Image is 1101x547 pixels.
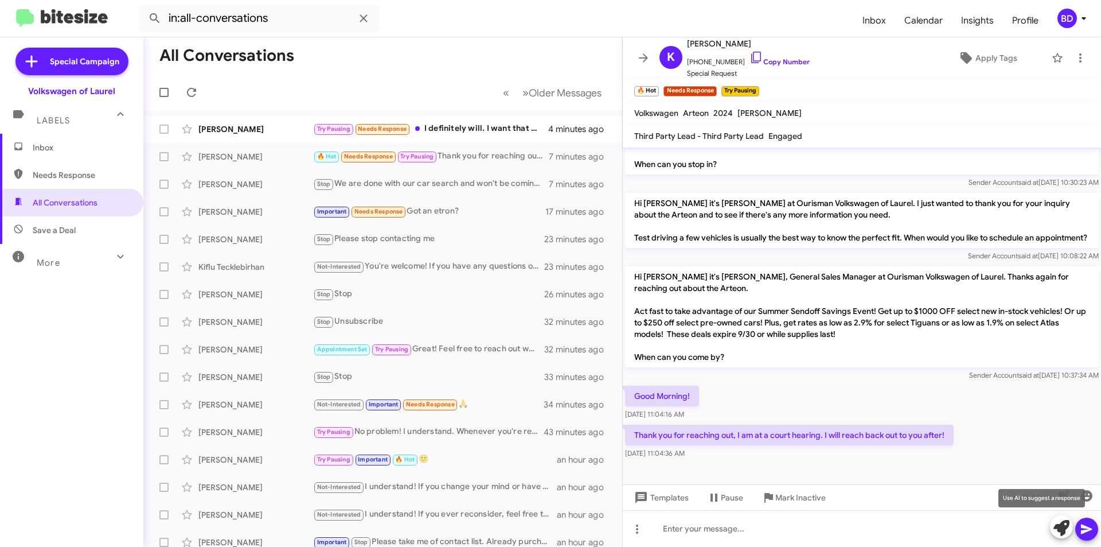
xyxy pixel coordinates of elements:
div: [PERSON_NAME] [198,482,313,493]
span: K [667,48,675,67]
button: Pause [698,487,752,508]
div: 🙂 [313,453,557,466]
span: [PERSON_NAME] [687,37,810,51]
span: Important [369,401,399,408]
span: Sender Account [DATE] 10:37:34 AM [969,371,1099,379]
div: [PERSON_NAME] [198,289,313,300]
span: [DATE] 11:04:36 AM [625,449,685,457]
div: BD [1057,9,1077,28]
span: Stop [317,235,331,243]
div: Unsubscribe [313,315,544,328]
div: I understand! If you change your mind or have any other questions, feel free to reach out. We’d l... [313,480,557,494]
span: Try Pausing [317,125,350,133]
button: Apply Tags [928,48,1046,68]
span: Needs Response [33,169,130,181]
span: Apply Tags [975,48,1017,68]
span: Not-Interested [317,263,361,270]
span: All Conversations [33,197,97,208]
span: [PHONE_NUMBER] [687,51,810,68]
a: Copy Number [749,57,810,66]
button: BD [1048,9,1088,28]
span: Try Pausing [317,428,350,436]
div: Please stop contacting me [313,232,544,246]
button: Mark Inactive [752,487,835,508]
div: 26 minutes ago [544,289,613,300]
span: Special Campaign [50,56,119,67]
span: « [503,86,509,100]
div: Thank you for reaching out, I am at a court hearing. I will reach back out to you after! [313,150,549,163]
div: 7 minutes ago [549,179,613,190]
span: Volkswagen [634,108,678,118]
span: said at [1018,178,1038,187]
div: I definitely will. I want that Atlas! lol [313,122,548,135]
a: Insights [952,4,1003,37]
span: Needs Response [358,125,407,133]
div: Stop [313,288,544,301]
div: [PERSON_NAME] [198,179,313,190]
div: [PERSON_NAME] [198,123,313,135]
span: Save a Deal [33,224,76,236]
span: Not-Interested [317,401,361,408]
div: [PERSON_NAME] [198,206,313,218]
div: [PERSON_NAME] [198,371,313,383]
div: Great! Feel free to reach out whenever you're ready. Looking forward to helping you with your veh... [313,343,544,356]
a: Special Campaign [15,48,128,75]
div: [PERSON_NAME] [198,316,313,328]
div: Stop [313,370,544,383]
button: Next [516,81,608,104]
span: said at [1018,251,1038,260]
span: Stop [354,538,368,546]
span: Important [317,538,347,546]
div: 23 minutes ago [544,234,613,245]
span: Try Pausing [400,153,434,160]
span: Labels [37,115,70,126]
div: [PERSON_NAME] [198,151,313,162]
a: Profile [1003,4,1048,37]
div: 33 minutes ago [544,371,613,383]
span: Not-Interested [317,483,361,491]
span: Arteon [683,108,709,118]
div: Volkswagen of Laurel [28,86,115,97]
p: Good Morning! [625,386,699,406]
div: 🙏 [313,398,544,411]
div: 17 minutes ago [545,206,613,218]
span: Sender Account [DATE] 10:30:23 AM [969,178,1099,187]
div: an hour ago [557,454,613,465]
span: Try Pausing [375,346,408,353]
span: Appointment Set [317,346,368,353]
span: Stop [317,290,331,298]
div: No problem! I understand. Whenever you're ready, we can schedule a convenient time for you to com... [313,425,544,439]
div: 34 minutes ago [544,399,613,410]
span: » [522,86,529,100]
div: 23 minutes ago [544,261,613,273]
span: Third Party Lead - Third Party Lead [634,131,764,141]
span: More [37,258,60,268]
div: 7 minutes ago [549,151,613,162]
button: Previous [496,81,516,104]
span: said at [1019,371,1039,379]
div: Kiflu Tecklebirhan [198,261,313,273]
small: Needs Response [663,86,716,96]
span: Stop [317,318,331,325]
a: Inbox [853,4,895,37]
div: [PERSON_NAME] [198,399,313,410]
span: Needs Response [344,153,393,160]
span: Stop [317,373,331,381]
div: 32 minutes ago [544,344,613,355]
div: 32 minutes ago [544,316,613,328]
button: Templates [623,487,698,508]
span: Important [358,456,388,463]
span: Try Pausing [317,456,350,463]
span: Not-Interested [317,511,361,518]
span: Older Messages [529,87,602,99]
p: Thank you for reaching out, I am at a court hearing. I will reach back out to you after! [625,425,954,445]
div: [PERSON_NAME] [198,454,313,465]
nav: Page navigation example [497,81,608,104]
div: [PERSON_NAME] [198,426,313,438]
span: Mark Inactive [775,487,826,508]
div: an hour ago [557,482,613,493]
span: Important [317,208,347,215]
span: Stop [317,180,331,188]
